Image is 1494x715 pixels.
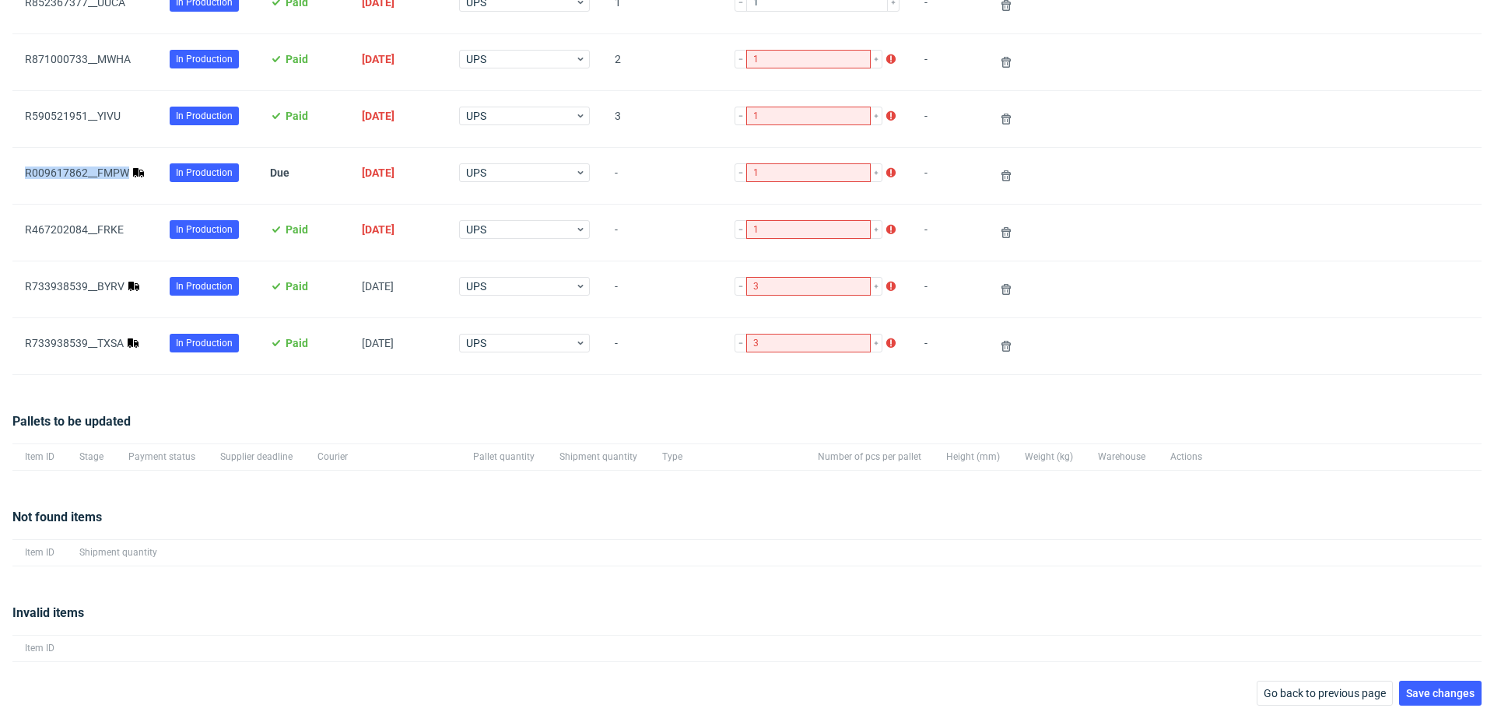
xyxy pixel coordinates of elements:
span: In Production [176,223,233,237]
div: Invalid items [12,604,1482,635]
a: R009617862__FMPW [25,166,129,179]
span: Shipment quantity [79,546,157,559]
a: R871000733__MWHA [25,53,131,65]
span: 3 [615,110,710,128]
span: [DATE] [362,223,395,236]
div: Pallets to be updated [12,412,1482,443]
span: Paid [286,110,308,122]
span: Type [662,450,793,464]
span: Item ID [25,642,54,655]
span: - [615,280,710,299]
span: Stage [79,450,103,464]
span: Go back to previous page [1264,688,1386,699]
span: Weight (kg) [1025,450,1073,464]
span: UPS [466,51,575,67]
span: Supplier deadline [220,450,293,464]
span: Save changes [1406,688,1475,699]
button: Go back to previous page [1257,681,1393,706]
button: Save changes [1399,681,1482,706]
span: - [615,166,710,185]
a: R590521951__YIVU [25,110,121,122]
span: UPS [466,165,575,181]
span: Height (mm) [946,450,1000,464]
span: [DATE] [362,280,394,293]
span: - [924,337,972,356]
span: Due [270,166,289,179]
span: - [924,53,972,72]
span: Warehouse [1098,450,1145,464]
span: UPS [466,108,575,124]
a: R733938539__BYRV [25,280,124,293]
span: Item ID [25,546,54,559]
span: - [924,280,972,299]
span: UPS [466,222,575,237]
span: In Production [176,166,233,180]
span: Paid [286,280,308,293]
span: [DATE] [362,337,394,349]
a: R467202084__FRKE [25,223,124,236]
span: - [924,223,972,242]
span: Courier [317,450,448,464]
span: Number of pcs per pallet [818,450,921,464]
span: Paid [286,53,308,65]
div: Not found items [12,508,1482,539]
span: - [924,110,972,128]
span: - [615,337,710,356]
span: In Production [176,279,233,293]
a: R733938539__TXSA [25,337,124,349]
span: Shipment quantity [559,450,637,464]
span: Paid [286,337,308,349]
span: In Production [176,336,233,350]
span: Item ID [25,450,54,464]
span: [DATE] [362,166,395,179]
span: Actions [1170,450,1202,464]
span: UPS [466,335,575,351]
span: [DATE] [362,110,395,122]
span: Payment status [128,450,195,464]
span: [DATE] [362,53,395,65]
span: Pallet quantity [473,450,535,464]
span: - [615,223,710,242]
span: Paid [286,223,308,236]
span: 2 [615,53,710,72]
span: In Production [176,52,233,66]
span: UPS [466,279,575,294]
span: - [924,166,972,185]
span: In Production [176,109,233,123]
